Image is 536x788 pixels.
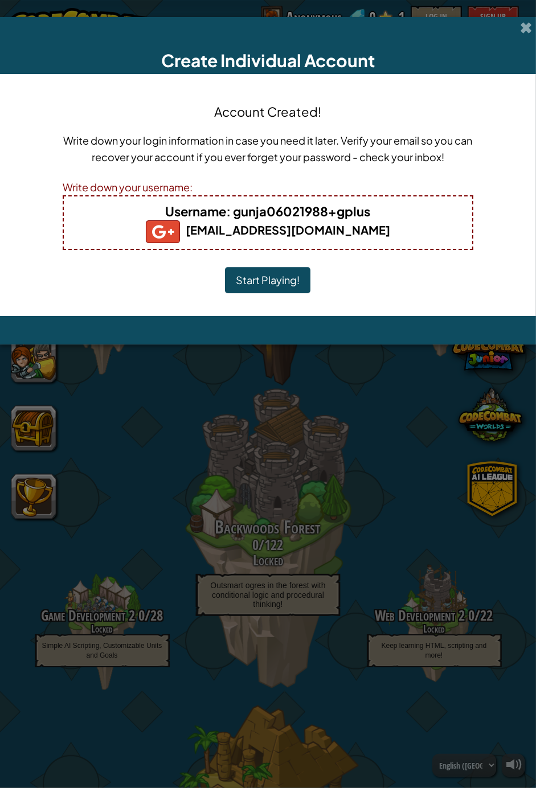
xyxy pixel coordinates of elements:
[63,179,473,195] div: Write down your username:
[225,267,310,293] button: Start Playing!
[214,102,321,121] h4: Account Created!
[165,203,370,219] b: : gunja06021988+gplus
[146,223,390,237] b: [EMAIL_ADDRESS][DOMAIN_NAME]
[161,50,375,71] span: Create Individual Account
[146,220,180,243] img: gplus_small.png
[165,203,226,219] span: Username
[63,132,473,165] p: Write down your login information in case you need it later. Verify your email so you can recover...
